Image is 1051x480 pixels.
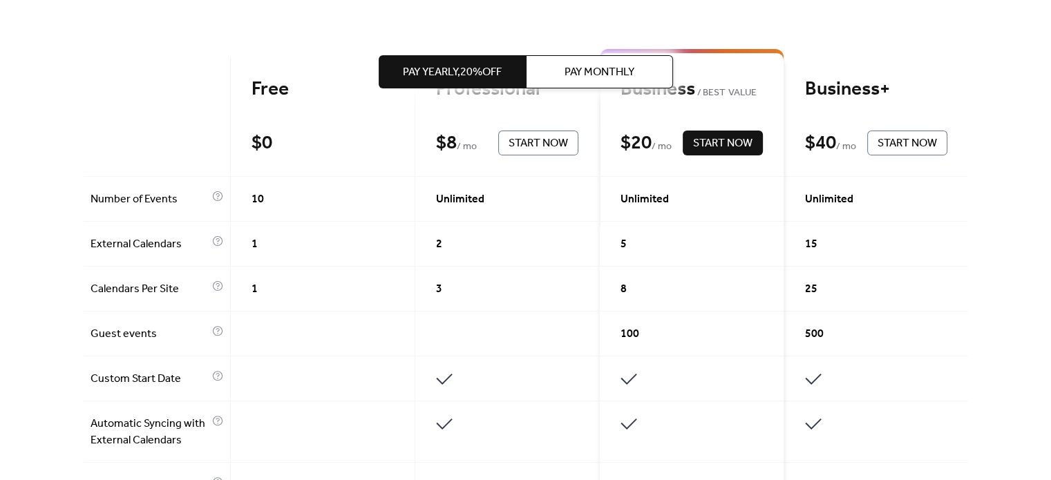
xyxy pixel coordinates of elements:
span: Number of Events [91,191,209,208]
div: $ 8 [436,131,457,155]
span: Automatic Syncing with External Calendars [91,416,209,449]
span: Guest events [91,326,209,343]
span: Start Now [693,135,752,152]
span: 15 [805,236,817,253]
span: / mo [836,139,856,155]
span: Unlimited [436,191,484,208]
span: Start Now [509,135,568,152]
span: 3 [436,281,442,298]
span: Unlimited [805,191,853,208]
span: 8 [621,281,627,298]
span: 1 [252,281,258,298]
div: Business [621,77,763,102]
span: 2 [436,236,442,253]
div: $ 20 [621,131,652,155]
div: Free [252,77,394,102]
span: External Calendars [91,236,209,253]
span: Start Now [878,135,937,152]
div: $ 0 [252,131,272,155]
button: Pay Monthly [526,55,673,88]
button: Start Now [683,131,763,155]
span: 100 [621,326,639,343]
div: $ 40 [805,131,836,155]
span: 25 [805,281,817,298]
span: 5 [621,236,627,253]
span: / mo [652,139,672,155]
div: Business+ [805,77,947,102]
span: 10 [252,191,264,208]
span: Unlimited [621,191,669,208]
span: Pay Yearly, 20% off [403,64,502,81]
span: Calendars Per Site [91,281,209,298]
span: / mo [457,139,477,155]
span: 1 [252,236,258,253]
span: 500 [805,326,824,343]
span: Pay Monthly [565,64,634,81]
button: Pay Yearly,20%off [379,55,526,88]
span: BEST VALUE [695,85,757,102]
button: Start Now [867,131,947,155]
span: Custom Start Date [91,371,209,387]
